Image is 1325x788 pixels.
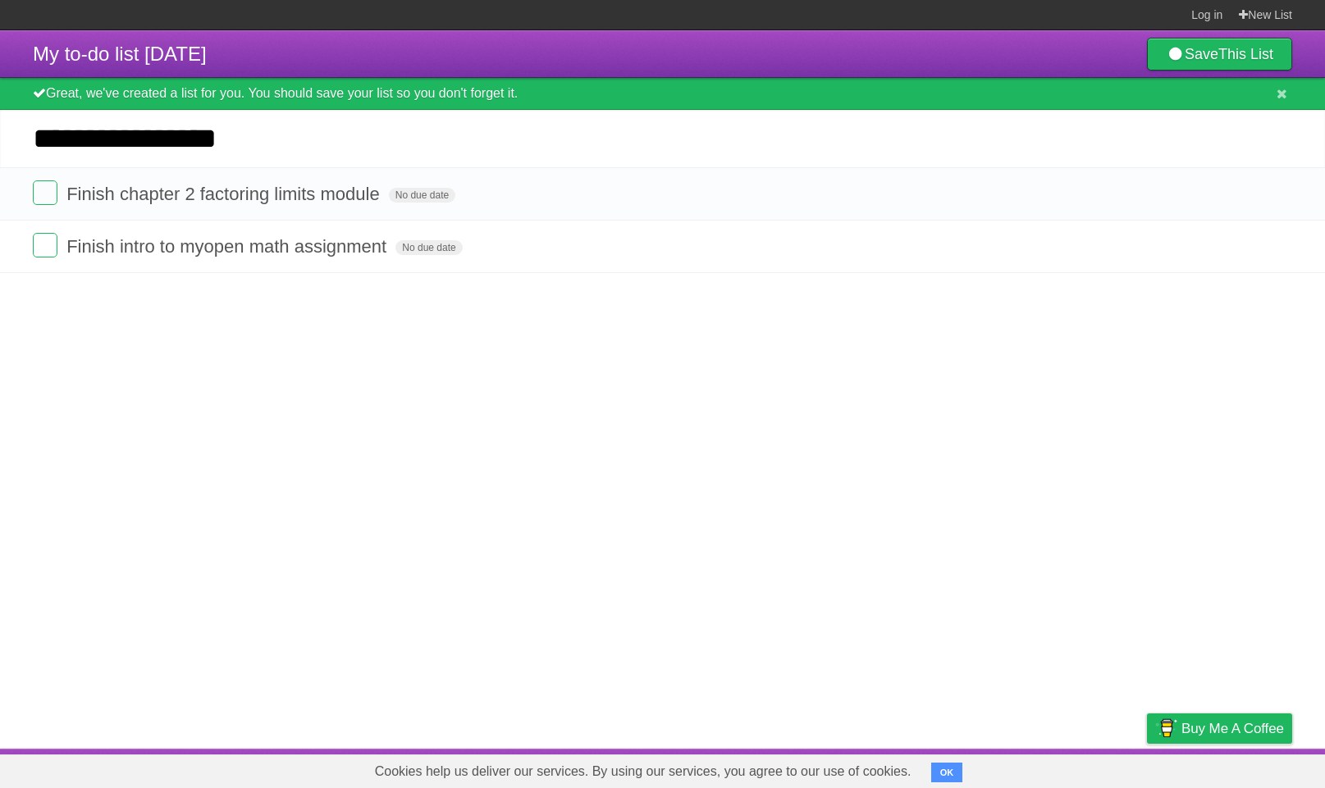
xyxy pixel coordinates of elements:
[395,240,462,255] span: No due date
[66,184,384,204] span: Finish chapter 2 factoring limits module
[389,188,455,203] span: No due date
[66,236,391,257] span: Finish intro to myopen math assignment
[33,180,57,205] label: Done
[1147,38,1292,71] a: SaveThis List
[983,753,1049,784] a: Developers
[1126,753,1168,784] a: Privacy
[1070,753,1106,784] a: Terms
[1147,713,1292,744] a: Buy me a coffee
[1181,714,1284,743] span: Buy me a coffee
[33,233,57,257] label: Done
[359,755,928,788] span: Cookies help us deliver our services. By using our services, you agree to our use of cookies.
[1155,714,1177,742] img: Buy me a coffee
[929,753,963,784] a: About
[1189,753,1292,784] a: Suggest a feature
[33,43,207,65] span: My to-do list [DATE]
[1218,46,1273,62] b: This List
[931,763,963,782] button: OK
